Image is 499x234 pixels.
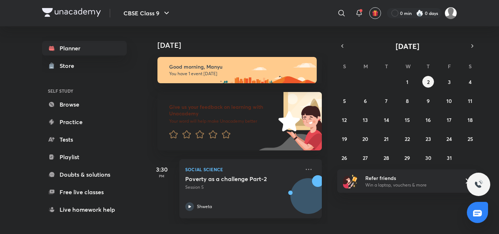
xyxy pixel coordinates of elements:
[464,76,476,88] button: October 4, 2025
[185,184,300,191] p: Session 5
[185,175,276,183] h5: Poverty as a challenge Part-2
[42,150,127,164] a: Playlist
[359,114,371,126] button: October 13, 2025
[42,97,127,112] a: Browse
[447,116,452,123] abbr: October 17, 2025
[464,114,476,126] button: October 18, 2025
[468,97,472,104] abbr: October 11, 2025
[343,174,358,188] img: referral
[401,133,413,145] button: October 22, 2025
[427,97,430,104] abbr: October 9, 2025
[443,95,455,107] button: October 10, 2025
[468,135,473,142] abbr: October 25, 2025
[468,116,473,123] abbr: October 18, 2025
[443,152,455,164] button: October 31, 2025
[343,97,346,104] abbr: October 5, 2025
[169,104,276,117] h6: Give us your feedback on learning with Unacademy
[147,165,176,174] h5: 3:30
[372,10,378,16] img: avatar
[448,63,451,70] abbr: Friday
[426,135,431,142] abbr: October 23, 2025
[469,63,472,70] abbr: Saturday
[363,154,368,161] abbr: October 27, 2025
[401,95,413,107] button: October 8, 2025
[381,133,392,145] button: October 21, 2025
[474,180,483,189] img: ttu
[359,133,371,145] button: October 20, 2025
[369,7,381,19] button: avatar
[197,203,212,210] p: Shweta
[339,114,350,126] button: October 12, 2025
[42,41,127,55] a: Planner
[401,114,413,126] button: October 15, 2025
[342,116,347,123] abbr: October 12, 2025
[42,202,127,217] a: Live homework help
[42,8,101,19] a: Company Logo
[443,76,455,88] button: October 3, 2025
[381,95,392,107] button: October 7, 2025
[396,41,419,51] span: [DATE]
[405,116,410,123] abbr: October 15, 2025
[446,97,452,104] abbr: October 10, 2025
[381,152,392,164] button: October 28, 2025
[60,61,79,70] div: Store
[384,116,389,123] abbr: October 14, 2025
[422,95,434,107] button: October 9, 2025
[362,135,368,142] abbr: October 20, 2025
[443,114,455,126] button: October 17, 2025
[464,133,476,145] button: October 25, 2025
[42,115,127,129] a: Practice
[342,135,347,142] abbr: October 19, 2025
[42,167,127,182] a: Doubts & solutions
[342,154,347,161] abbr: October 26, 2025
[385,63,388,70] abbr: Tuesday
[343,63,346,70] abbr: Sunday
[448,78,451,85] abbr: October 3, 2025
[405,135,410,142] abbr: October 22, 2025
[381,114,392,126] button: October 14, 2025
[405,63,411,70] abbr: Wednesday
[384,154,389,161] abbr: October 28, 2025
[347,41,467,51] button: [DATE]
[446,135,452,142] abbr: October 24, 2025
[359,95,371,107] button: October 6, 2025
[445,7,457,19] img: Manyu
[385,97,388,104] abbr: October 7, 2025
[147,174,176,178] p: PM
[427,63,430,70] abbr: Thursday
[363,116,368,123] abbr: October 13, 2025
[119,6,175,20] button: CBSE Class 9
[443,133,455,145] button: October 24, 2025
[339,152,350,164] button: October 26, 2025
[406,78,408,85] abbr: October 1, 2025
[157,57,317,83] img: morning
[425,154,431,161] abbr: October 30, 2025
[339,95,350,107] button: October 5, 2025
[339,133,350,145] button: October 19, 2025
[422,133,434,145] button: October 23, 2025
[359,152,371,164] button: October 27, 2025
[404,154,410,161] abbr: October 29, 2025
[42,185,127,199] a: Free live classes
[169,64,310,70] h6: Good morning, Manyu
[42,85,127,97] h6: SELF STUDY
[447,154,452,161] abbr: October 31, 2025
[365,174,455,182] h6: Refer friends
[401,152,413,164] button: October 29, 2025
[42,132,127,147] a: Tests
[422,152,434,164] button: October 30, 2025
[365,182,455,188] p: Win a laptop, vouchers & more
[169,71,310,77] p: You have 1 event [DATE]
[157,41,329,50] h4: [DATE]
[427,78,430,85] abbr: October 2, 2025
[42,8,101,17] img: Company Logo
[422,76,434,88] button: October 2, 2025
[426,116,431,123] abbr: October 16, 2025
[363,63,368,70] abbr: Monday
[464,95,476,107] button: October 11, 2025
[364,97,367,104] abbr: October 6, 2025
[185,165,300,174] p: Social Science
[416,9,423,17] img: streak
[169,118,276,124] p: Your word will help make Unacademy better
[384,135,389,142] abbr: October 21, 2025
